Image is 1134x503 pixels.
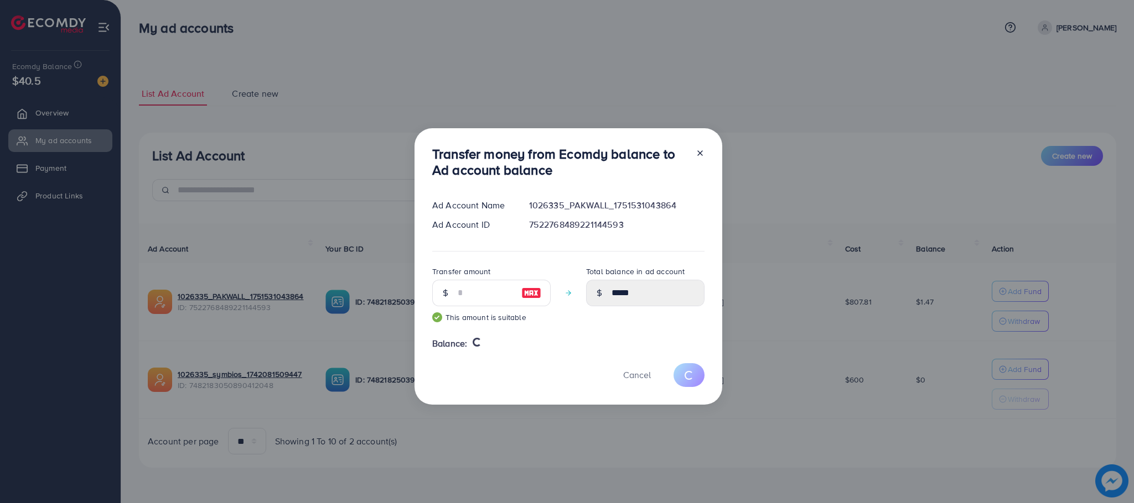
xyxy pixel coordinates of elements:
[432,337,467,350] span: Balance:
[520,199,713,212] div: 1026335_PAKWALL_1751531043864
[586,266,685,277] label: Total balance in ad account
[521,286,541,300] img: image
[609,363,665,387] button: Cancel
[520,218,713,231] div: 7522768489221144593
[432,312,442,322] img: guide
[423,218,520,231] div: Ad Account ID
[623,369,651,381] span: Cancel
[432,266,490,277] label: Transfer amount
[423,199,520,212] div: Ad Account Name
[432,312,551,323] small: This amount is suitable
[432,146,687,178] h3: Transfer money from Ecomdy balance to Ad account balance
